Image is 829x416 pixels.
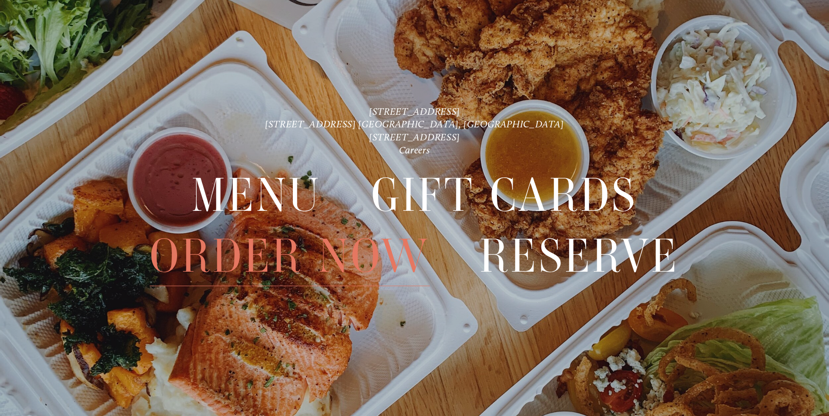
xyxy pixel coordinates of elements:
a: Order Now [150,226,430,286]
a: Gift Cards [371,166,638,225]
span: Gift Cards [371,166,638,226]
a: Careers [399,144,430,156]
a: [STREET_ADDRESS] [GEOGRAPHIC_DATA], [GEOGRAPHIC_DATA] [265,118,564,130]
a: Reserve [480,226,679,286]
a: Menu [191,166,321,225]
a: [STREET_ADDRESS] [369,106,460,117]
span: Menu [191,166,321,226]
a: [STREET_ADDRESS] [369,131,460,143]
